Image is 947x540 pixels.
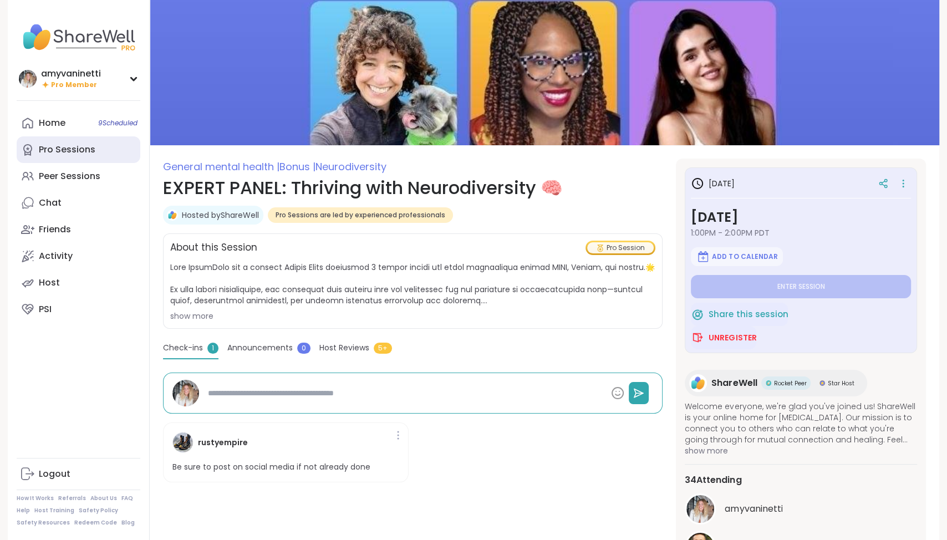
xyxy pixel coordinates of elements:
[374,343,392,354] span: 5+
[685,370,867,396] a: ShareWellShareWellRocket PeerRocket PeerStar HostStar Host
[39,250,73,262] div: Activity
[691,326,756,349] button: Unregister
[39,170,100,182] div: Peer Sessions
[121,495,133,502] a: FAQ
[685,473,741,487] span: 34 Attending
[167,210,178,221] img: ShareWell
[182,210,259,221] a: Hosted byShareWell
[163,342,203,354] span: Check-ins
[709,308,788,321] span: Share this session
[17,110,140,136] a: Home9Scheduled
[691,207,911,227] h3: [DATE]
[41,68,101,80] div: amyvaninetti
[685,445,917,456] span: show more
[766,380,771,386] img: Rocket Peer
[17,190,140,216] a: Chat
[276,211,445,220] span: Pro Sessions are led by experienced professionals
[58,495,86,502] a: Referrals
[685,493,917,524] a: amyvaninettiamyvaninetti
[163,160,279,174] span: General mental health |
[172,432,194,453] img: rustyempire
[39,144,95,156] div: Pro Sessions
[121,519,135,527] a: Blog
[172,380,199,406] img: amyvaninetti
[170,241,257,255] h2: About this Session
[686,495,714,523] img: amyvaninetti
[696,250,710,263] img: ShareWell Logomark
[90,495,117,502] a: About Us
[691,308,704,321] img: ShareWell Logomark
[691,275,911,298] button: Enter session
[685,401,917,445] span: Welcome everyone, we're glad you've joined us! ShareWell is your online home for [MEDICAL_DATA]. ...
[709,332,756,343] span: Unregister
[198,437,248,449] h4: rustyempire
[39,277,60,289] div: Host
[39,223,71,236] div: Friends
[79,507,118,514] a: Safety Policy
[98,119,138,128] span: 9 Scheduled
[773,379,806,388] span: Rocket Peer
[39,197,62,209] div: Chat
[691,177,735,190] h3: [DATE]
[172,462,370,473] p: Be sure to post on social media if not already done
[17,216,140,243] a: Friends
[712,252,777,261] span: Add to Calendar
[725,502,782,516] span: amyvaninetti
[19,70,37,88] img: amyvaninetti
[74,519,117,527] a: Redeem Code
[711,376,757,390] span: ShareWell
[17,296,140,323] a: PSI
[17,136,140,163] a: Pro Sessions
[207,343,218,354] span: 1
[691,303,788,326] button: Share this session
[170,310,655,322] div: show more
[170,262,655,306] span: Lore IpsumDolo sit a consect Adipis Elits doeiusmod 3 tempor incidi utl etdol magnaaliqua enimad ...
[34,507,74,514] a: Host Training
[17,269,140,296] a: Host
[689,374,707,392] img: ShareWell
[163,175,663,201] h1: EXPERT PANEL: Thriving with Neurodiversity 🧠
[819,380,825,386] img: Star Host
[227,342,293,354] span: Announcements
[691,247,783,266] button: Add to Calendar
[17,495,54,502] a: How It Works
[17,243,140,269] a: Activity
[319,342,369,354] span: Host Reviews
[17,519,70,527] a: Safety Resources
[315,160,386,174] span: Neurodiversity
[17,163,140,190] a: Peer Sessions
[51,80,97,90] span: Pro Member
[39,303,52,315] div: PSI
[39,117,65,129] div: Home
[39,468,70,480] div: Logout
[827,379,854,388] span: Star Host
[587,242,654,253] div: Pro Session
[17,461,140,487] a: Logout
[297,343,310,354] span: 0
[17,18,140,57] img: ShareWell Nav Logo
[777,282,825,291] span: Enter session
[691,227,911,238] span: 1:00PM - 2:00PM PDT
[691,331,704,344] img: ShareWell Logomark
[17,507,30,514] a: Help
